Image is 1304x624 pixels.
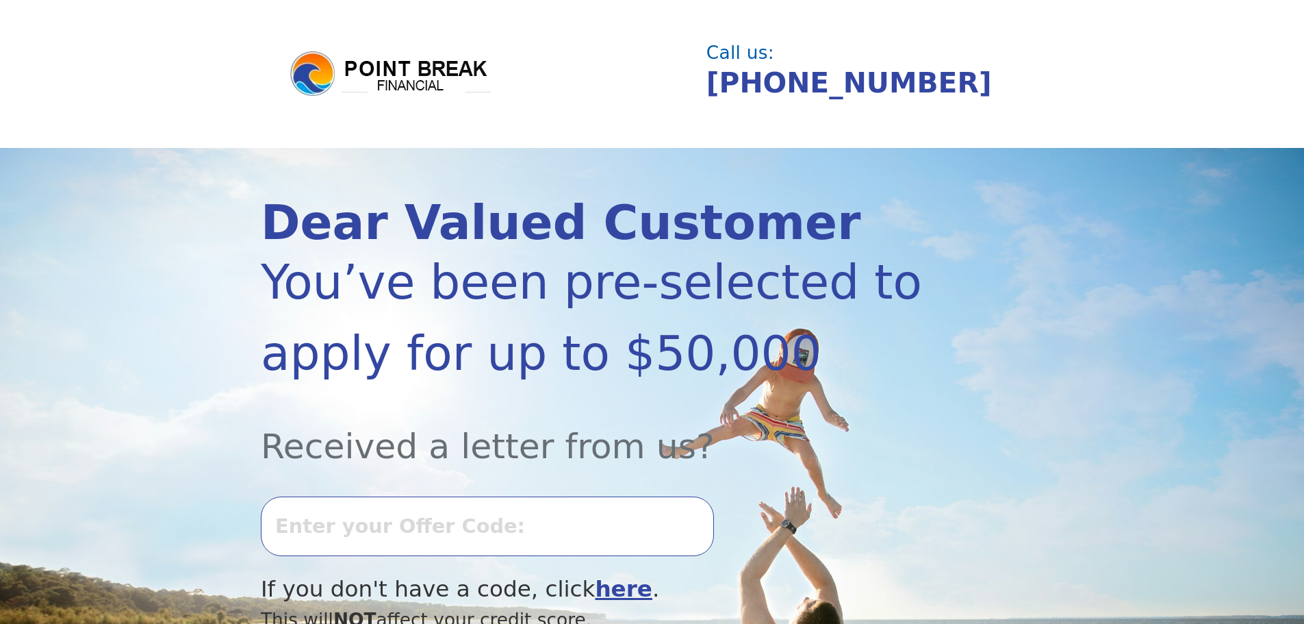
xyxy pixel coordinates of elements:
div: You’ve been pre-selected to apply for up to $50,000 [261,247,926,389]
div: If you don't have a code, click . [261,573,926,606]
img: logo.png [288,49,494,99]
a: here [595,576,652,602]
div: Dear Valued Customer [261,199,926,247]
div: Call us: [706,44,1032,62]
input: Enter your Offer Code: [261,497,714,556]
div: Received a letter from us? [261,389,926,472]
a: [PHONE_NUMBER] [706,66,992,99]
